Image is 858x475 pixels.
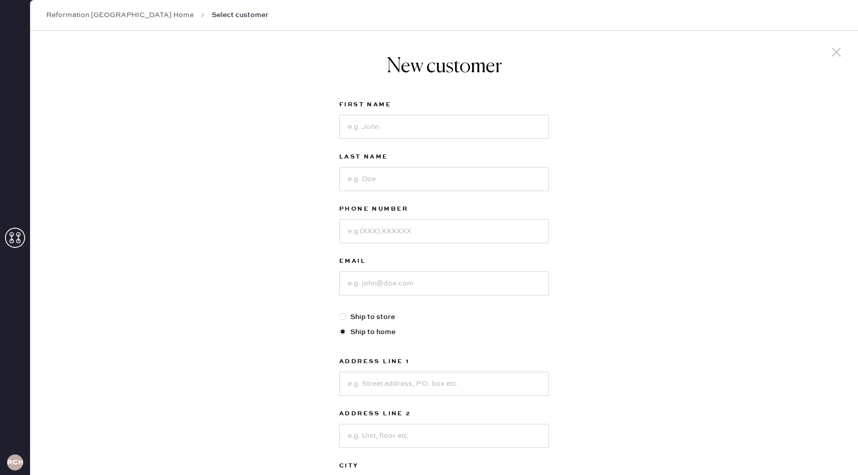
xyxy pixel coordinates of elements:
[339,55,549,79] h1: New customer
[339,255,549,267] label: Email
[339,115,549,139] input: e.g. John
[339,203,549,215] label: Phone Number
[339,424,549,448] input: e.g. Unit, floor etc.
[339,408,549,420] label: Address Line 2
[7,459,23,466] h3: RCHA
[339,167,549,191] input: e.g. Doe
[339,151,549,163] label: Last Name
[339,356,549,368] label: Address Line 1
[339,460,549,472] label: City
[212,10,268,20] span: Select customer
[46,10,194,20] a: Reformation [GEOGRAPHIC_DATA] Home
[339,372,549,396] input: e.g. Street address, P.O. box etc.
[810,430,853,473] iframe: Front Chat
[339,311,549,323] label: Ship to store
[339,271,549,295] input: e.g. john@doe.com
[339,219,549,243] input: e.g (XXX) XXXXXX
[339,99,549,111] label: First Name
[339,327,549,338] label: Ship to home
